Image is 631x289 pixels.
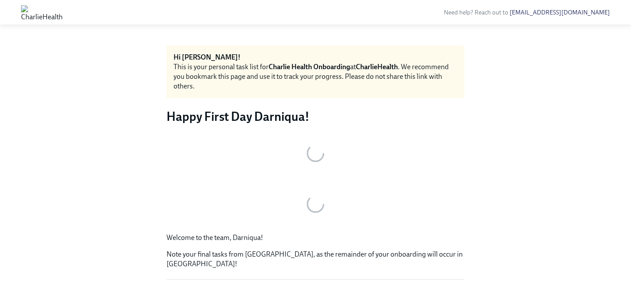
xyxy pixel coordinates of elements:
h3: Happy First Day Darniqua! [167,109,464,124]
p: Note your final tasks from [GEOGRAPHIC_DATA], as the remainder of your onboarding will occur in [... [167,250,464,269]
div: This is your personal task list for at . We recommend you bookmark this page and use it to track ... [174,62,457,91]
a: [EMAIL_ADDRESS][DOMAIN_NAME] [510,9,610,16]
button: Zoom image [167,131,464,175]
strong: CharlieHealth [356,63,398,71]
button: Zoom image [167,182,464,226]
p: Welcome to the team, Darniqua! [167,233,464,243]
strong: Hi [PERSON_NAME]! [174,53,241,61]
strong: Charlie Health Onboarding [269,63,350,71]
img: CharlieHealth [21,5,63,19]
span: Need help? Reach out to [444,9,610,16]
